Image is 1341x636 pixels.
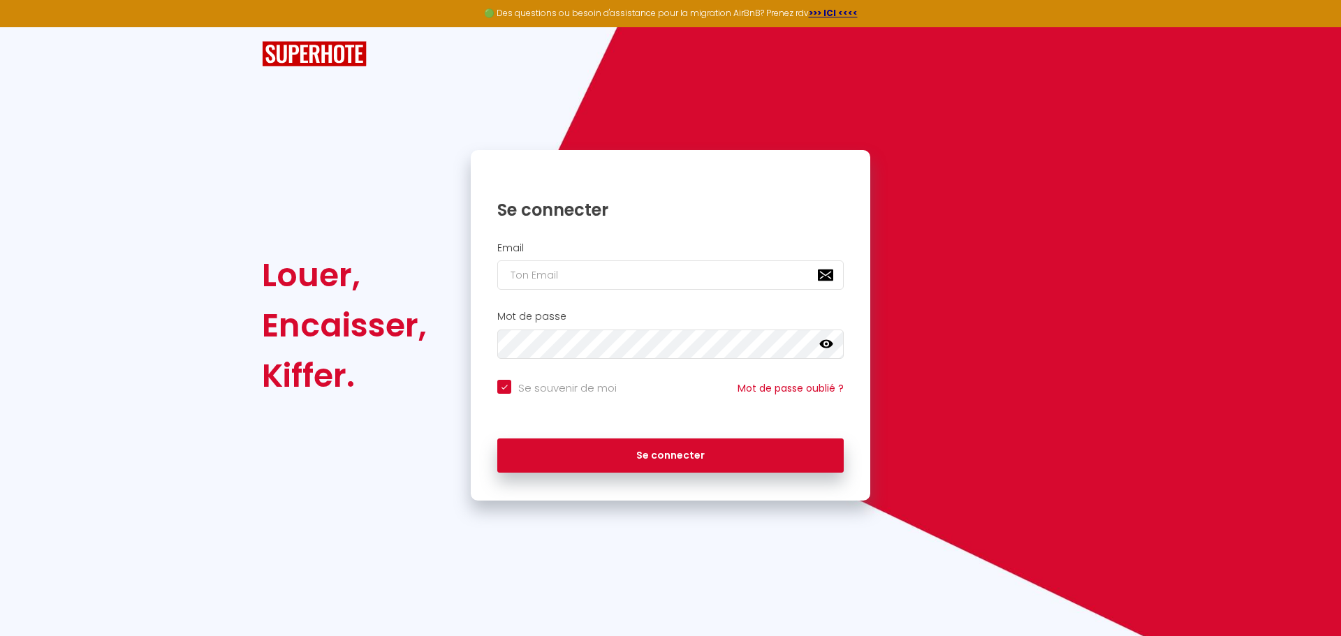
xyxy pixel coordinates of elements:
div: Kiffer. [262,350,427,401]
div: Louer, [262,250,427,300]
div: Encaisser, [262,300,427,350]
h2: Email [497,242,844,254]
input: Ton Email [497,260,844,290]
h2: Mot de passe [497,311,844,323]
h1: Se connecter [497,199,844,221]
button: Se connecter [497,438,844,473]
img: SuperHote logo [262,41,367,67]
a: >>> ICI <<<< [809,7,858,19]
a: Mot de passe oublié ? [738,381,844,395]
